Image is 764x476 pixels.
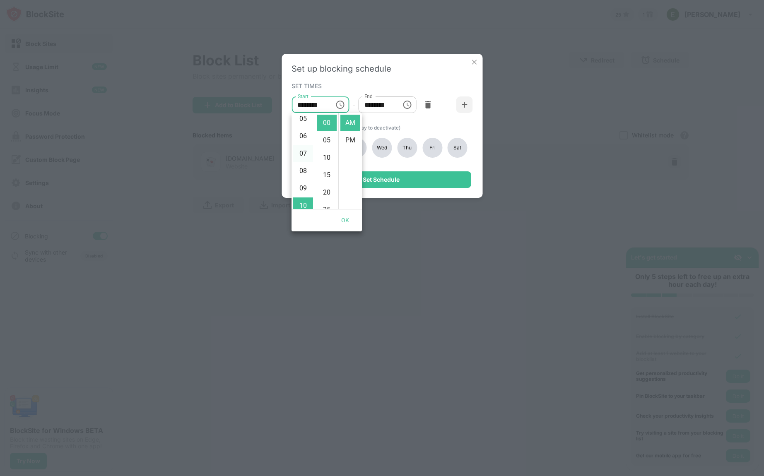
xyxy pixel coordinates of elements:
[317,149,337,166] li: 10 minutes
[292,82,470,89] div: SET TIMES
[399,96,416,113] button: Choose time, selected time is 1:00 PM
[339,125,400,131] span: (Click a day to deactivate)
[363,176,400,183] div: Set Schedule
[293,197,313,214] li: 10 hours
[317,132,337,149] li: 5 minutes
[293,145,313,162] li: 7 hours
[397,138,417,158] div: Thu
[317,115,337,131] li: 0 minutes
[353,100,355,109] div: -
[317,167,337,183] li: 15 minutes
[470,58,478,66] img: x-button.svg
[293,163,313,179] li: 8 hours
[448,138,468,158] div: Sat
[293,128,313,144] li: 6 hours
[422,138,442,158] div: Fri
[317,184,337,201] li: 20 minutes
[332,213,359,228] button: OK
[338,113,362,209] ul: Select meridiem
[292,64,472,74] div: Set up blocking schedule
[315,113,338,209] ul: Select minutes
[297,93,308,100] label: Start
[332,96,349,113] button: Choose time, selected time is 10:00 AM
[340,115,360,131] li: AM
[317,202,337,218] li: 25 minutes
[364,93,373,100] label: End
[292,113,315,209] ul: Select hours
[293,180,313,197] li: 9 hours
[292,124,470,131] div: SELECTED DAYS
[340,132,360,149] li: PM
[293,111,313,127] li: 5 hours
[372,138,392,158] div: Wed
